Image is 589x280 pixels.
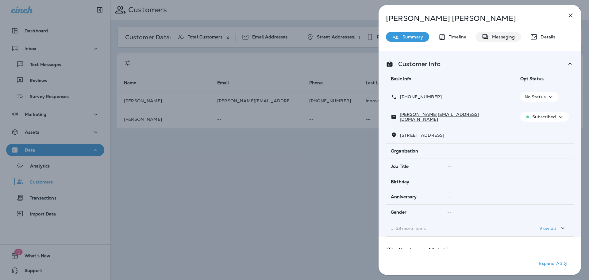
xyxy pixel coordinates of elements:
[393,247,456,252] p: Customer Matching
[391,148,418,154] span: Organization
[537,258,572,270] button: Expand All
[393,61,441,66] p: Customer Info
[391,76,411,81] span: Basic Info
[386,14,553,23] p: [PERSON_NAME] [PERSON_NAME]
[400,132,444,138] span: [STREET_ADDRESS]
[397,112,510,122] p: [PERSON_NAME][EMAIL_ADDRESS][DOMAIN_NAME]
[520,76,544,81] span: Opt Status
[391,226,510,231] p: ... 33 more items
[539,260,569,268] p: Expand All
[391,179,409,184] span: Birthday
[447,210,452,215] span: --
[397,94,442,99] p: [PHONE_NUMBER]
[525,94,546,99] p: No Status
[520,92,559,102] button: No Status
[447,148,452,154] span: --
[399,34,423,39] p: Summary
[537,34,555,39] p: Details
[446,34,466,39] p: Timeline
[447,194,452,200] span: --
[539,226,556,231] p: View all
[532,114,556,119] p: Subscribed
[391,194,417,199] span: Anniversary
[489,34,515,39] p: Messaging
[391,164,409,169] span: Job Title
[447,179,452,184] span: --
[537,223,569,234] button: View all
[447,164,452,169] span: --
[520,112,569,122] button: Subscribed
[391,210,406,215] span: Gender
